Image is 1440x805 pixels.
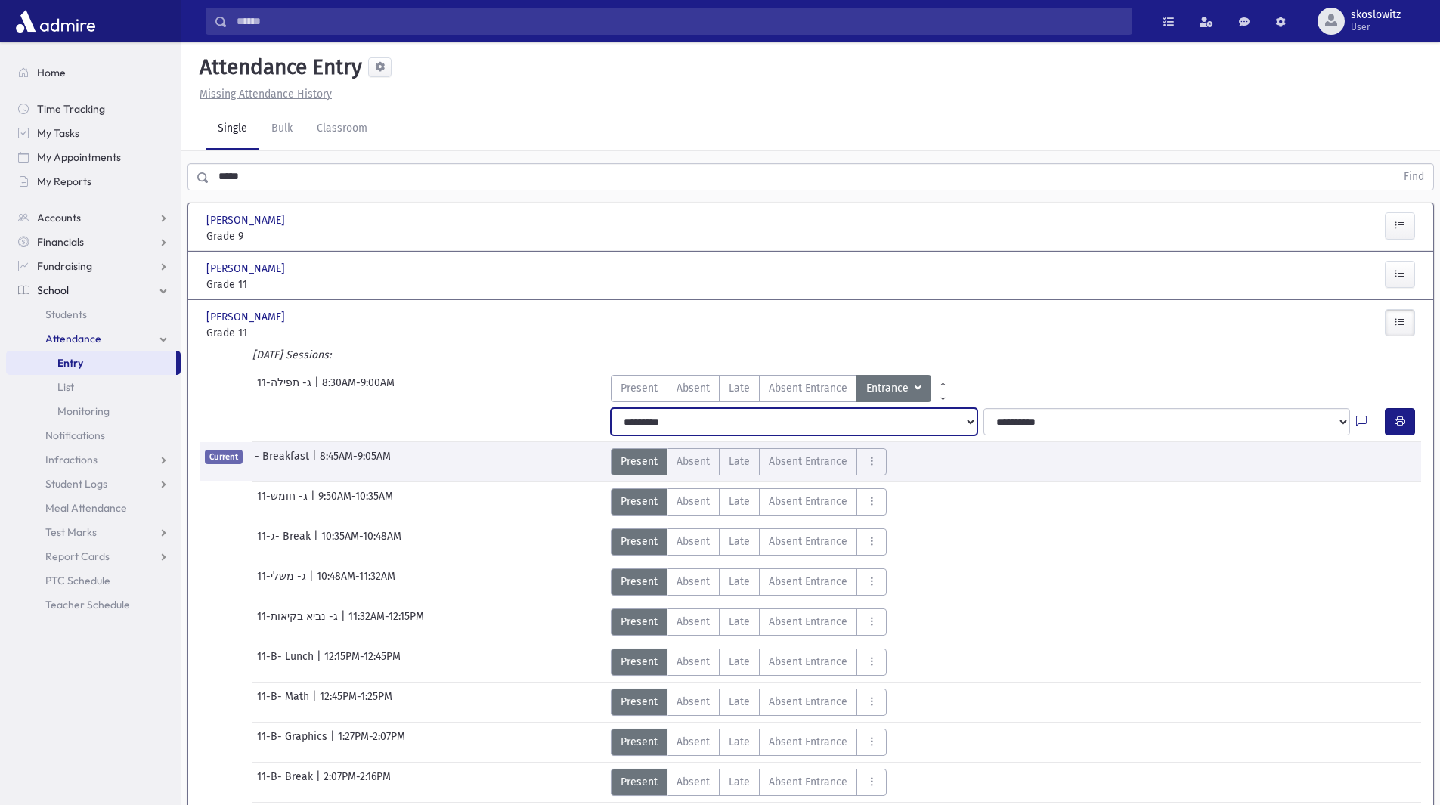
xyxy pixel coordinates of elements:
span: [PERSON_NAME] [206,261,288,277]
a: Bulk [259,108,305,150]
span: Late [729,774,750,790]
button: Find [1395,164,1433,190]
span: 11-ג- Break [257,528,314,556]
a: My Appointments [6,145,181,169]
span: - Breakfast [255,448,312,475]
span: 11-ג- משלי [257,568,309,596]
a: Test Marks [6,520,181,544]
span: 11-ג- נביא בקיאות [257,608,341,636]
span: Late [729,454,750,469]
span: My Tasks [37,126,79,140]
span: | [314,528,321,556]
span: Present [621,734,658,750]
a: Report Cards [6,544,181,568]
a: Students [6,302,181,327]
span: Present [621,494,658,509]
span: | [341,608,348,636]
span: Attendance [45,332,101,345]
a: School [6,278,181,302]
a: Entry [6,351,176,375]
span: Absent [677,694,710,710]
span: Absent Entrance [769,694,847,710]
div: AttTypes [611,769,887,796]
span: | [312,689,320,716]
a: Accounts [6,206,181,230]
span: Entrance [866,380,912,397]
div: AttTypes [611,488,887,516]
span: Absent [677,774,710,790]
h5: Attendance Entry [194,54,362,80]
span: Present [621,774,658,790]
span: 11-B- Graphics [257,729,330,756]
span: [PERSON_NAME] [206,212,288,228]
div: AttTypes [611,568,887,596]
span: Absent Entrance [769,534,847,550]
span: 10:35AM-10:48AM [321,528,401,556]
span: 11-B- Lunch [257,649,317,676]
span: Absent Entrance [769,734,847,750]
span: Late [729,574,750,590]
a: Meal Attendance [6,496,181,520]
a: Fundraising [6,254,181,278]
span: 11:32AM-12:15PM [348,608,424,636]
span: Absent Entrance [769,654,847,670]
a: Classroom [305,108,379,150]
span: Accounts [37,211,81,224]
span: Present [621,454,658,469]
span: Present [621,694,658,710]
span: Present [621,614,658,630]
span: | [311,488,318,516]
a: All Prior [931,375,955,387]
span: Grade 11 [206,325,395,341]
a: Time Tracking [6,97,181,121]
span: | [316,769,324,796]
span: Home [37,66,66,79]
span: Absent Entrance [769,494,847,509]
span: Present [621,654,658,670]
span: | [317,649,324,676]
span: | [309,568,317,596]
span: 10:48AM-11:32AM [317,568,395,596]
span: 9:50AM-10:35AM [318,488,393,516]
span: Report Cards [45,550,110,563]
span: [PERSON_NAME] [206,309,288,325]
a: Infractions [6,447,181,472]
span: Teacher Schedule [45,598,130,611]
span: 12:15PM-12:45PM [324,649,401,676]
button: Entrance [856,375,931,402]
span: Absent [677,734,710,750]
span: Absent Entrance [769,380,847,396]
span: Test Marks [45,525,97,539]
span: Student Logs [45,477,107,491]
span: Absent Entrance [769,574,847,590]
div: AttTypes [611,689,887,716]
span: Late [729,380,750,396]
span: Absent [677,614,710,630]
span: Late [729,494,750,509]
span: skoslowitz [1351,9,1401,21]
a: Financials [6,230,181,254]
span: Infractions [45,453,98,466]
a: My Reports [6,169,181,194]
span: Absent [677,534,710,550]
span: School [37,283,69,297]
span: 1:27PM-2:07PM [338,729,405,756]
span: 11-B- Break [257,769,316,796]
span: | [312,448,320,475]
span: Present [621,380,658,396]
span: My Appointments [37,150,121,164]
a: Notifications [6,423,181,447]
span: Students [45,308,87,321]
i: [DATE] Sessions: [252,348,331,361]
div: AttTypes [611,608,887,636]
span: Present [621,574,658,590]
span: My Reports [37,175,91,188]
img: AdmirePro [12,6,99,36]
span: Absent Entrance [769,614,847,630]
span: Fundraising [37,259,92,273]
a: Single [206,108,259,150]
span: Late [729,614,750,630]
span: Grade 9 [206,228,395,244]
div: AttTypes [611,448,887,475]
a: PTC Schedule [6,568,181,593]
